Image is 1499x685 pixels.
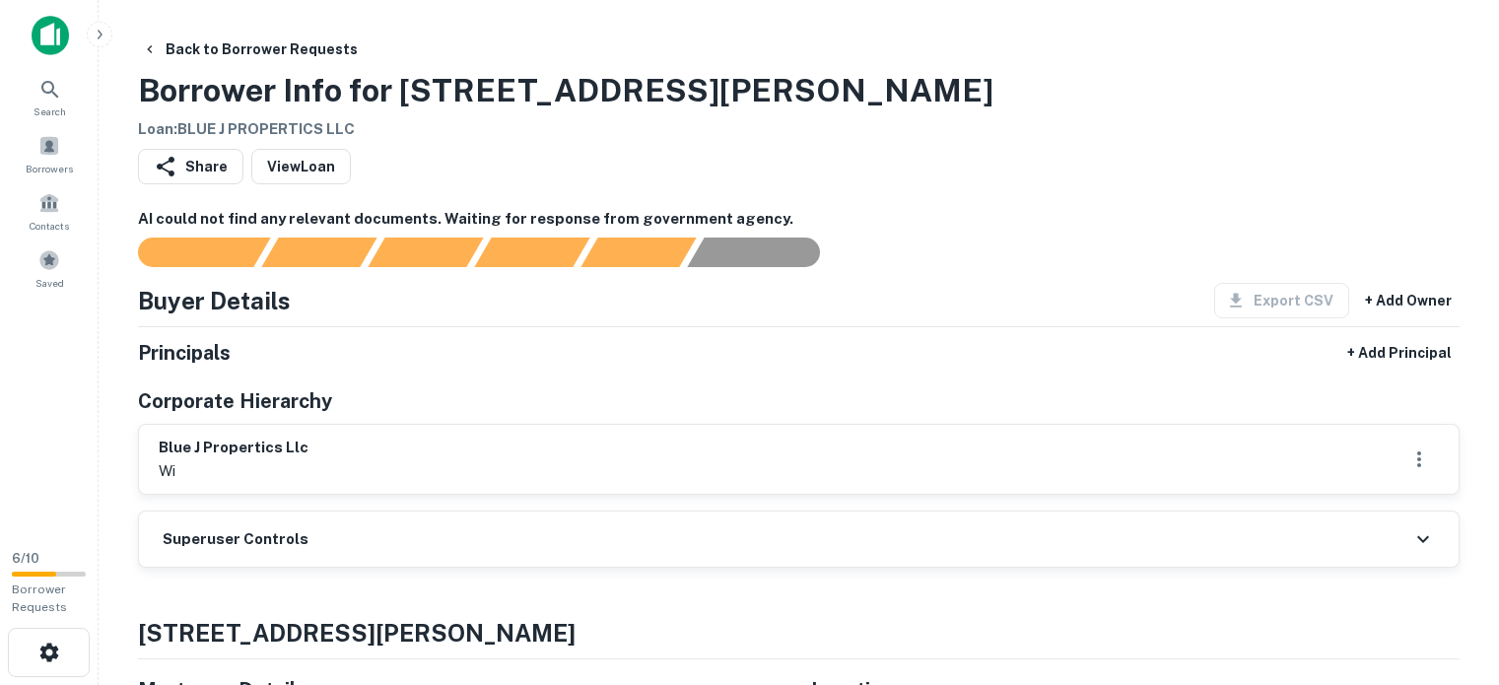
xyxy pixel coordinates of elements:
[138,386,332,416] h5: Corporate Hierarchy
[138,118,993,141] h6: Loan : BLUE J PROPERTICS LLC
[138,338,231,368] h5: Principals
[688,238,844,267] div: AI fulfillment process complete.
[30,218,69,234] span: Contacts
[261,238,376,267] div: Your request is received and processing...
[251,149,351,184] a: ViewLoan
[138,283,291,318] h4: Buyer Details
[474,238,589,267] div: Principals found, AI now looking for contact information...
[35,275,64,291] span: Saved
[32,16,69,55] img: capitalize-icon.png
[6,70,93,123] a: Search
[580,238,696,267] div: Principals found, still searching for contact information. This may take time...
[12,551,39,566] span: 6 / 10
[1339,335,1460,371] button: + Add Principal
[12,582,67,614] span: Borrower Requests
[138,615,1460,651] h4: [STREET_ADDRESS][PERSON_NAME]
[6,184,93,238] a: Contacts
[163,528,308,551] h6: Superuser Controls
[134,32,366,67] button: Back to Borrower Requests
[114,238,262,267] div: Sending borrower request to AI...
[6,241,93,295] a: Saved
[138,67,993,114] h3: Borrower Info for [STREET_ADDRESS][PERSON_NAME]
[1357,283,1460,318] button: + Add Owner
[138,149,243,184] button: Share
[159,437,308,459] h6: blue j propertics llc
[6,127,93,180] a: Borrowers
[138,208,1460,231] h6: AI could not find any relevant documents. Waiting for response from government agency.
[34,103,66,119] span: Search
[368,238,483,267] div: Documents found, AI parsing details...
[159,459,308,483] p: wi
[26,161,73,176] span: Borrowers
